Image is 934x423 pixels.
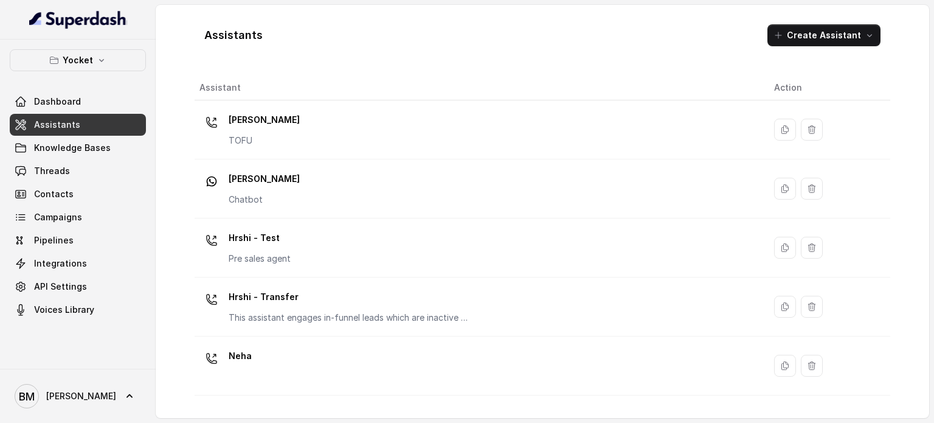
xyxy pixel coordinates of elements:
[229,169,300,189] p: [PERSON_NAME]
[34,165,70,177] span: Threads
[229,110,300,130] p: [PERSON_NAME]
[34,142,111,154] span: Knowledge Bases
[229,312,472,324] p: This assistant engages in-funnel leads which are inactive and transfer the call to a real Sales p...
[10,49,146,71] button: Yocket
[767,24,880,46] button: Create Assistant
[229,346,252,366] p: Neha
[10,137,146,159] a: Knowledge Bases
[10,114,146,136] a: Assistants
[229,135,300,147] p: TOFU
[10,276,146,298] a: API Settings
[229,194,300,206] p: Chatbot
[34,119,80,131] span: Assistants
[46,390,116,402] span: [PERSON_NAME]
[764,75,890,100] th: Action
[195,75,764,100] th: Assistant
[10,379,146,413] a: [PERSON_NAME]
[34,96,81,108] span: Dashboard
[10,183,146,205] a: Contacts
[204,26,263,45] h1: Assistants
[34,257,87,270] span: Integrations
[10,91,146,113] a: Dashboard
[229,228,291,248] p: Hrshi - Test
[229,287,472,307] p: Hrshi - Transfer
[10,206,146,228] a: Campaigns
[19,390,35,403] text: BM
[29,10,127,29] img: light.svg
[229,253,291,265] p: Pre sales agent
[34,281,87,293] span: API Settings
[34,188,74,200] span: Contacts
[10,160,146,182] a: Threads
[34,234,74,246] span: Pipelines
[10,299,146,321] a: Voices Library
[63,53,93,68] p: Yocket
[34,211,82,223] span: Campaigns
[10,253,146,274] a: Integrations
[34,304,94,316] span: Voices Library
[10,229,146,251] a: Pipelines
